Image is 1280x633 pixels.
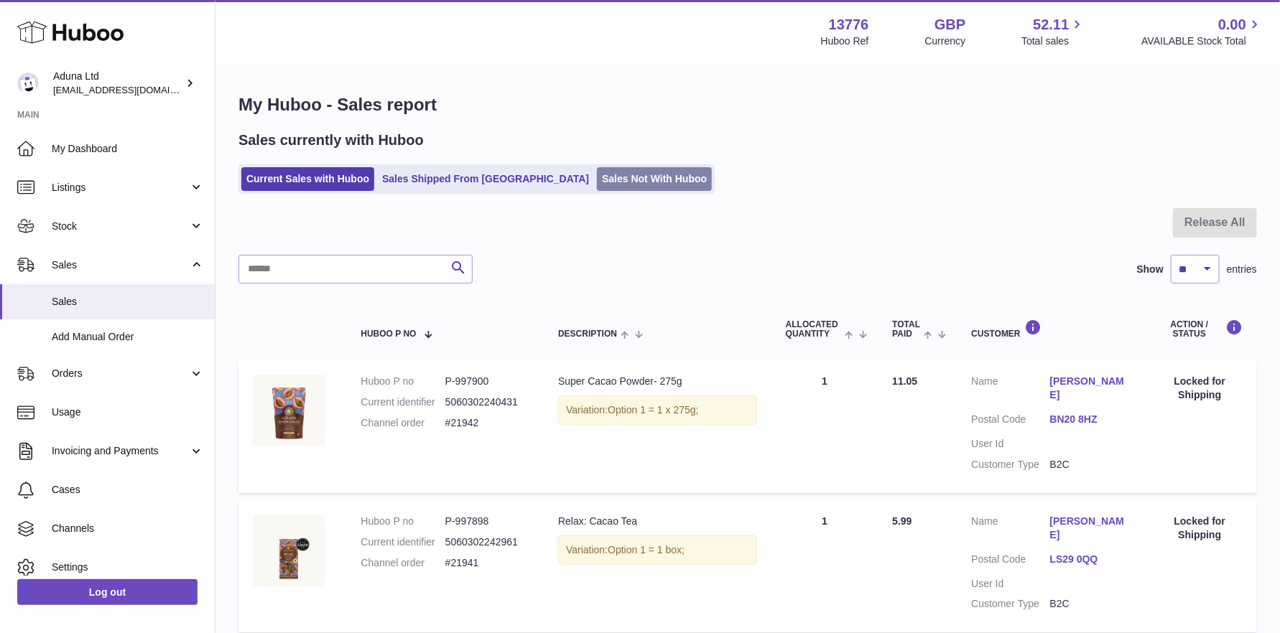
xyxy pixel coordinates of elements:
[53,84,211,95] span: [EMAIL_ADDRESS][DOMAIN_NAME]
[52,330,204,344] span: Add Manual Order
[52,483,204,497] span: Cases
[1021,15,1085,48] a: 52.11 Total sales
[17,72,39,94] img: foyin.fagbemi@aduna.com
[892,320,920,339] span: Total paid
[786,320,841,339] span: ALLOCATED Quantity
[558,375,757,388] div: Super Cacao Powder- 275g
[17,579,198,605] a: Log out
[829,15,869,34] strong: 13776
[558,535,757,565] div: Variation:
[1157,375,1243,402] div: Locked for Shipping
[971,375,1049,405] dt: Name
[52,142,204,156] span: My Dashboard
[1218,15,1246,34] span: 0.00
[445,535,529,549] dd: 5060302242961
[361,329,416,339] span: Huboo P no
[377,167,594,191] a: Sales Shipped From [GEOGRAPHIC_DATA]
[238,131,424,150] h2: Sales currently with Huboo
[1141,34,1263,48] span: AVAILABLE Stock Total
[253,375,325,446] img: SUPER-CACAO-POWDER-POUCH-FOP-CHALK.jpg
[771,500,878,632] td: 1
[1227,263,1257,276] span: entries
[361,556,445,570] dt: Channel order
[361,535,445,549] dt: Current identifier
[1050,597,1128,611] dd: B2C
[361,416,445,430] dt: Channel order
[1137,263,1164,276] label: Show
[771,360,878,492] td: 1
[445,515,529,528] dd: P-997898
[52,258,189,272] span: Sales
[361,515,445,528] dt: Huboo P no
[52,522,204,535] span: Channels
[1050,413,1128,426] a: BN20 8HZ
[445,416,529,430] dd: #21942
[971,319,1128,339] div: Customer
[238,93,1257,116] h1: My Huboo - Sales report
[1021,34,1085,48] span: Total sales
[361,395,445,409] dt: Current identifier
[361,375,445,388] dt: Huboo P no
[1157,319,1243,339] div: Action / Status
[892,515,912,527] span: 5.99
[52,181,189,194] span: Listings
[971,597,1049,611] dt: Customer Type
[253,515,325,586] img: RELAX-CACAO-TEA-FOP-CHALK.jpg
[445,395,529,409] dd: 5060302240431
[558,329,617,339] span: Description
[971,577,1049,591] dt: User Id
[241,167,374,191] a: Current Sales with Huboo
[558,515,757,528] div: Relax: Cacao Tea
[1050,458,1128,472] dd: B2C
[52,561,204,574] span: Settings
[608,544,685,555] span: Option 1 = 1 box;
[971,553,1049,570] dt: Postal Code
[1033,15,1069,34] span: 52.11
[1050,553,1128,566] a: LS29 0QQ
[971,437,1049,451] dt: User Id
[597,167,712,191] a: Sales Not With Huboo
[52,295,204,309] span: Sales
[1050,375,1128,402] a: [PERSON_NAME]
[558,395,757,425] div: Variation:
[821,34,869,48] div: Huboo Ref
[52,220,189,233] span: Stock
[1141,15,1263,48] a: 0.00 AVAILABLE Stock Total
[52,405,204,419] span: Usage
[53,70,182,97] div: Aduna Ltd
[971,458,1049,472] dt: Customer Type
[445,556,529,570] dd: #21941
[52,367,189,380] span: Orders
[935,15,965,34] strong: GBP
[52,444,189,458] span: Invoicing and Payments
[971,413,1049,430] dt: Postal Code
[608,404,698,416] span: Option 1 = 1 x 275g;
[1050,515,1128,542] a: [PERSON_NAME]
[892,375,917,387] span: 11.05
[925,34,966,48] div: Currency
[971,515,1049,545] dt: Name
[1157,515,1243,542] div: Locked for Shipping
[445,375,529,388] dd: P-997900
